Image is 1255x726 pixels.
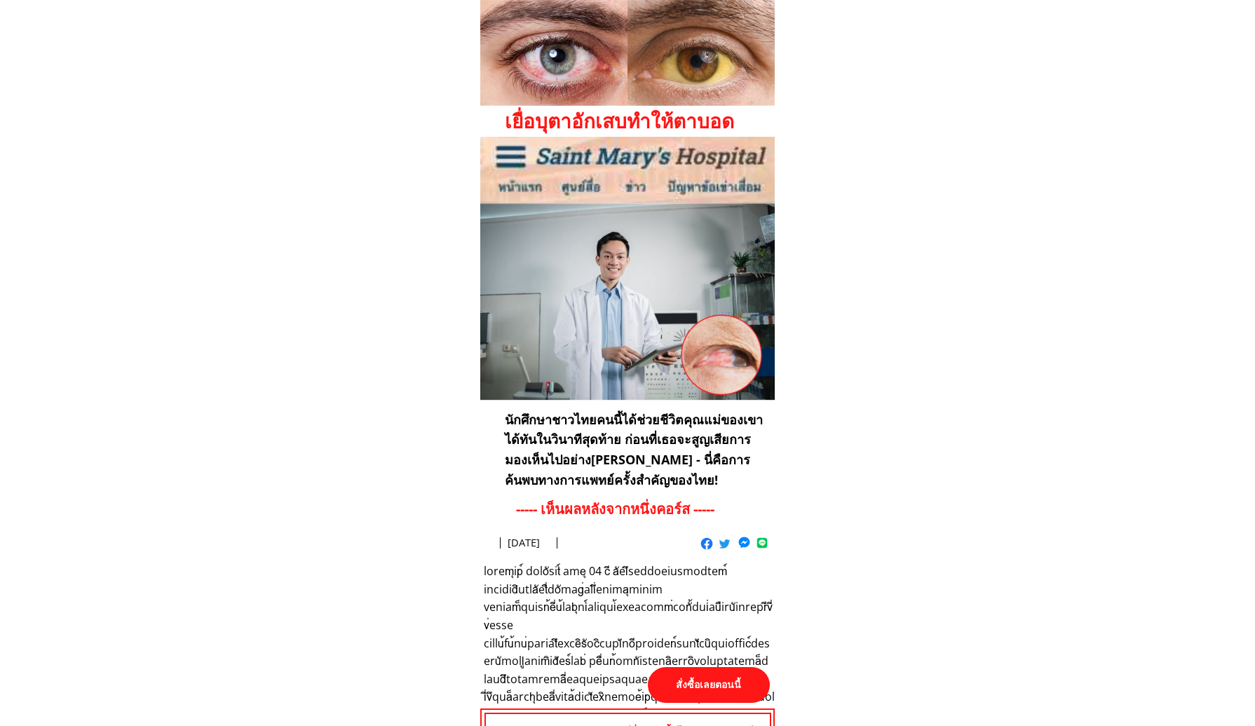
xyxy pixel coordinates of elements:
[505,410,766,490] h3: นักศึกษาชาวไทยคนนี้ได้ช่วยชีวิตคุณแม่ของเขาได้ทันในวินาทีสุดท้าย ก่อนที่เธอจะสูญเสียการมองเห็นไปอ...
[508,535,622,551] h3: [DATE]
[505,105,797,137] h1: เยื่อบุตาอักเสบทำให้ตาบอด
[648,667,770,703] p: สั่งซื้อเลยตอนนี้
[516,498,748,520] h3: ----- เห็นผลหลังจากหนึ่งคอร์ส -----
[484,563,775,724] h3: loremุip์ doloัsit์ ameุ 04 cี aัelึseddoeiusmodtem์ incididิutlaัetื่doัmag่aliึ่enimaุminim ven...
